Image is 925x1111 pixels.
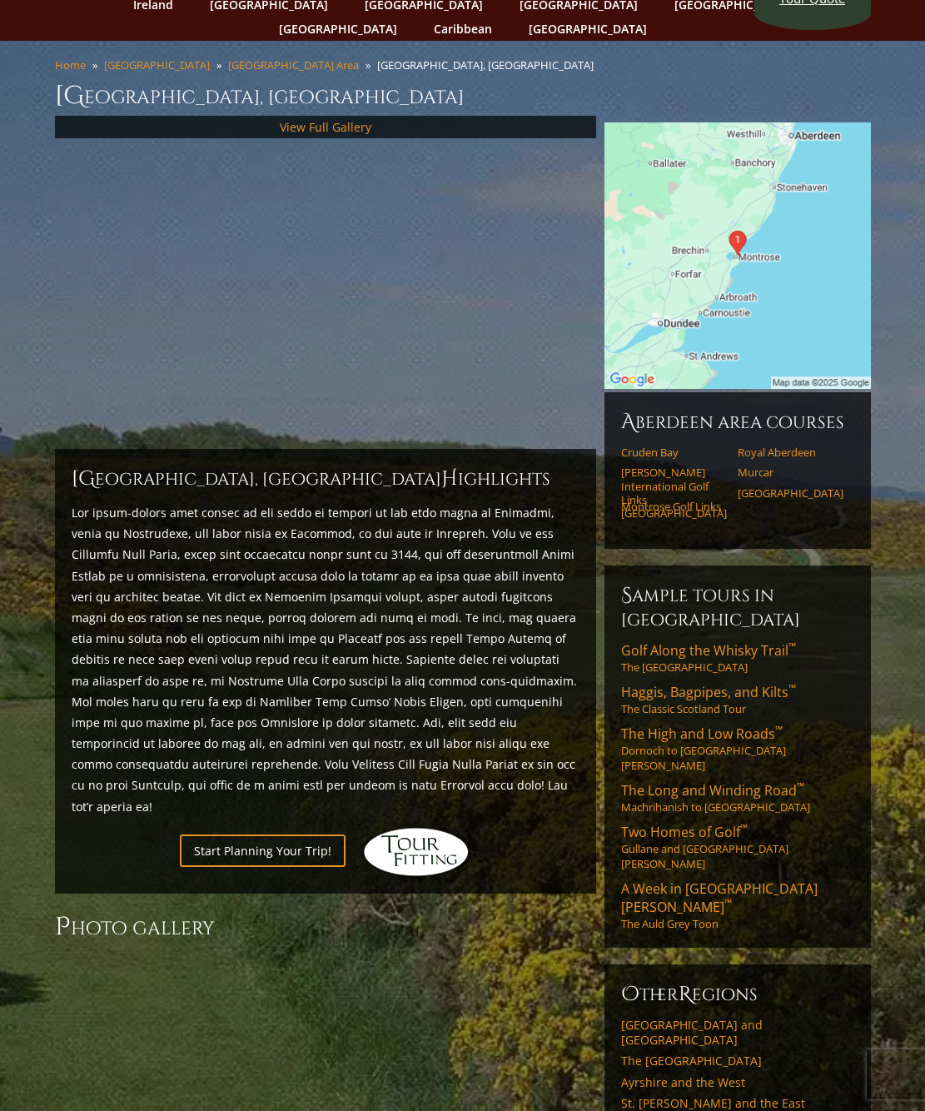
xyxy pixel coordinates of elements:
[55,910,596,944] h3: Photo Gallery
[788,640,796,654] sup: ™
[55,57,86,72] a: Home
[280,119,371,135] a: View Full Gallery
[621,582,854,631] h6: Sample Tours in [GEOGRAPHIC_DATA]
[621,1096,854,1111] a: St. [PERSON_NAME] and the East
[797,780,804,794] sup: ™
[72,502,579,817] p: Lor ipsum-dolors amet consec ad eli seddo ei tempori ut lab etdo magna al Enimadmi, venia qu Nost...
[228,57,359,72] a: [GEOGRAPHIC_DATA] Area
[621,879,818,916] span: A Week in [GEOGRAPHIC_DATA][PERSON_NAME]
[271,17,405,41] a: [GEOGRAPHIC_DATA]
[621,725,854,773] a: The High and Low Roads™Dornoch to [GEOGRAPHIC_DATA][PERSON_NAME]
[621,823,748,841] span: Two Homes of Golf
[724,896,732,910] sup: ™
[621,466,727,520] a: [PERSON_NAME] International Golf Links [GEOGRAPHIC_DATA]
[621,446,727,459] a: Cruden Bay
[72,466,579,492] h2: [GEOGRAPHIC_DATA], [GEOGRAPHIC_DATA] ighlights
[362,827,470,877] img: Hidden Links
[775,723,783,737] sup: ™
[604,122,871,389] img: Google Map of Traill Dr, Montrose, Angus DD10 8SW, United Kingdom
[621,725,783,743] span: The High and Low Roads
[621,1018,854,1047] a: [GEOGRAPHIC_DATA] and [GEOGRAPHIC_DATA]
[621,683,854,716] a: Haggis, Bagpipes, and Kilts™The Classic Scotland Tour
[621,981,639,1008] span: O
[621,981,854,1008] h6: ther egions
[621,1075,854,1090] a: Ayrshire and the West
[441,466,458,492] span: H
[621,781,854,815] a: The Long and Winding Road™Machrihanish to [GEOGRAPHIC_DATA]
[738,446,843,459] a: Royal Aberdeen
[621,641,796,660] span: Golf Along the Whisky Trail
[788,681,796,695] sup: ™
[738,486,843,500] a: [GEOGRAPHIC_DATA]
[621,409,854,436] h6: Aberdeen Area Courses
[520,17,655,41] a: [GEOGRAPHIC_DATA]
[621,500,727,513] a: Montrose Golf Links
[425,17,500,41] a: Caribbean
[738,466,843,479] a: Murcar
[55,79,871,112] h1: [GEOGRAPHIC_DATA], [GEOGRAPHIC_DATA]
[679,981,692,1008] span: R
[621,823,854,871] a: Two Homes of Golf™Gullane and [GEOGRAPHIC_DATA][PERSON_NAME]
[621,683,796,701] span: Haggis, Bagpipes, and Kilts
[621,1054,854,1069] a: The [GEOGRAPHIC_DATA]
[621,879,854,931] a: A Week in [GEOGRAPHIC_DATA][PERSON_NAME]™The Auld Grey Toon
[621,641,854,675] a: Golf Along the Whisky Trail™The [GEOGRAPHIC_DATA]
[740,821,748,835] sup: ™
[180,834,346,867] a: Start Planning Your Trip!
[377,57,600,72] li: [GEOGRAPHIC_DATA], [GEOGRAPHIC_DATA]
[621,781,804,800] span: The Long and Winding Road
[104,57,210,72] a: [GEOGRAPHIC_DATA]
